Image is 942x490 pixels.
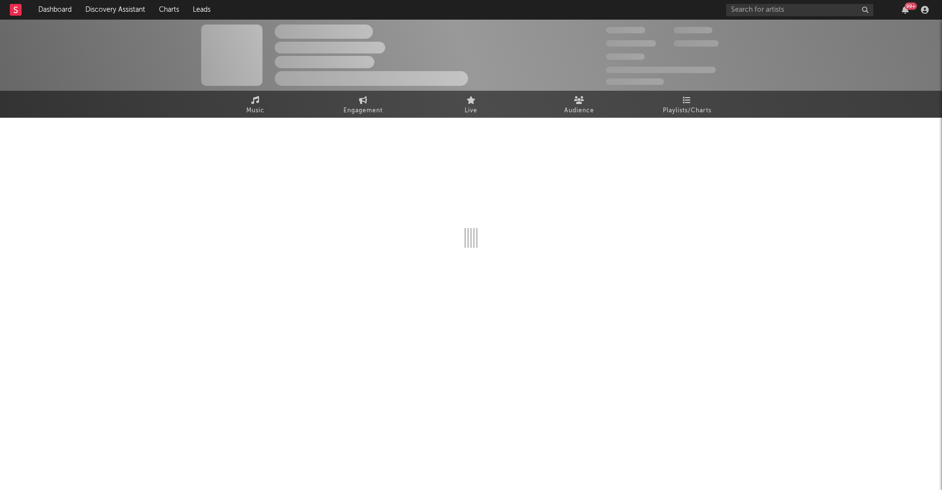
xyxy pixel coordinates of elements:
[905,2,917,10] div: 99 +
[674,27,712,33] span: 100,000
[663,105,711,117] span: Playlists/Charts
[465,105,477,117] span: Live
[309,91,417,118] a: Engagement
[674,40,719,47] span: 1,000,000
[606,78,664,85] span: Jump Score: 85.0
[564,105,594,117] span: Audience
[726,4,873,16] input: Search for artists
[606,27,645,33] span: 300,000
[633,91,741,118] a: Playlists/Charts
[902,6,909,14] button: 99+
[343,105,383,117] span: Engagement
[525,91,633,118] a: Audience
[201,91,309,118] a: Music
[417,91,525,118] a: Live
[246,105,264,117] span: Music
[606,53,645,60] span: 100,000
[606,67,716,73] span: 50,000,000 Monthly Listeners
[606,40,656,47] span: 50,000,000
